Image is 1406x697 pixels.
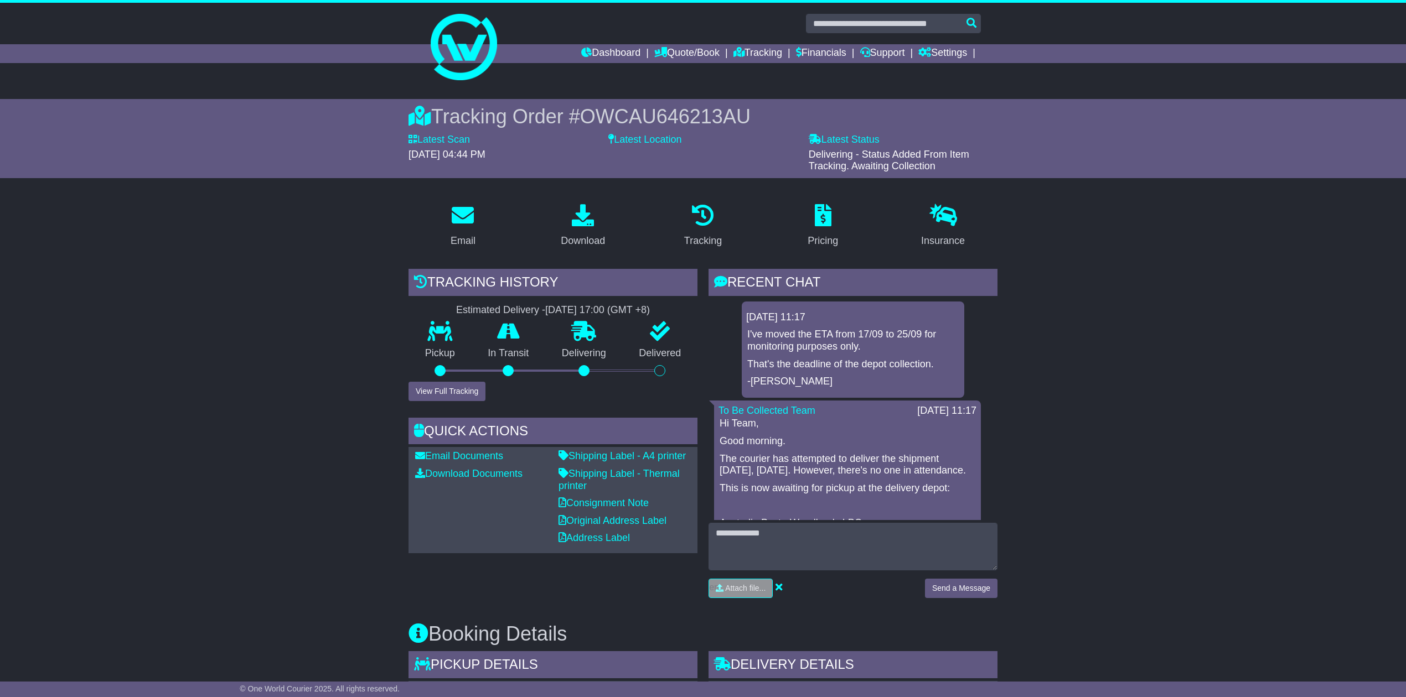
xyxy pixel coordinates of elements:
div: Tracking history [409,269,697,299]
a: Settings [918,44,967,63]
p: That's the deadline of the depot collection. [747,358,959,371]
div: Quick Actions [409,418,697,448]
a: Download [554,200,612,252]
label: Latest Status [809,134,880,146]
a: Original Address Label [559,515,666,526]
a: Shipping Label - Thermal printer [559,468,680,491]
p: Good morning. [720,435,975,448]
div: Download [561,233,605,248]
a: Support [860,44,905,63]
a: Address Label [559,532,630,543]
div: Estimated Delivery - [409,304,697,316]
h3: Booking Details [409,623,997,645]
p: The courier has attempted to deliver the shipment [DATE], [DATE]. However, there's no one in atte... [720,453,975,477]
a: Tracking [677,200,729,252]
div: RECENT CHAT [709,269,997,299]
span: [DATE] 04:44 PM [409,149,485,160]
a: Quote/Book [654,44,720,63]
div: Pickup Details [409,651,697,681]
span: © One World Courier 2025. All rights reserved. [240,684,400,693]
span: OWCAU646213AU [580,105,751,128]
a: Financials [796,44,846,63]
a: Shipping Label - A4 printer [559,450,686,461]
div: Delivery Details [709,651,997,681]
button: Send a Message [925,579,997,598]
div: Email [451,233,475,248]
p: Australia Post - Woodlands LPO [720,517,975,529]
p: In Transit [472,347,546,360]
p: Hi Team, [720,418,975,430]
a: Insurance [914,200,972,252]
a: Email [443,200,483,252]
button: View Full Tracking [409,382,485,401]
div: [DATE] 17:00 (GMT +8) [545,304,650,316]
a: Email Documents [415,450,503,461]
p: -[PERSON_NAME] [747,376,959,388]
p: Pickup [409,347,472,360]
div: Tracking Order # [409,105,997,128]
p: Delivered [623,347,698,360]
p: I've moved the ETA from 17/09 to 25/09 for monitoring purposes only. [747,329,959,352]
label: Latest Location [608,134,681,146]
a: Download Documents [415,468,523,479]
a: Dashboard [581,44,640,63]
p: This is now awaiting for pickup at the delivery depot: [720,482,975,495]
label: Latest Scan [409,134,470,146]
div: [DATE] 11:17 [746,311,960,324]
span: Delivering - Status Added From Item Tracking. Awaiting Collection [809,149,969,172]
p: Delivering [545,347,623,360]
div: Pricing [808,233,838,248]
a: Tracking [733,44,782,63]
div: Insurance [921,233,965,248]
div: Tracking [684,233,722,248]
a: Consignment Note [559,497,649,508]
a: Pricing [800,200,845,252]
div: [DATE] 11:17 [917,405,976,417]
a: To Be Collected Team [718,405,815,416]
